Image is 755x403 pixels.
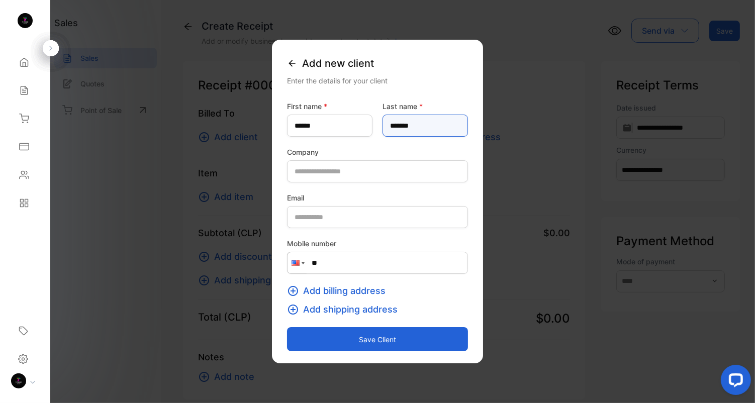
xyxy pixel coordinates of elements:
button: Save client [287,327,468,351]
span: Add shipping address [303,303,398,316]
label: Email [287,192,468,203]
div: Enter the details for your client [287,75,468,86]
label: First name [287,101,372,112]
button: Add shipping address [287,303,404,316]
label: Last name [383,101,468,112]
label: Mobile number [287,238,468,249]
iframe: LiveChat chat widget [713,361,755,403]
div: United States: + 1 [288,252,307,273]
span: Add billing address [303,284,386,297]
img: logo [18,13,33,28]
button: Add billing address [287,284,392,297]
label: Company [287,147,468,157]
span: Add new client [302,56,374,71]
img: profile [11,373,26,388]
